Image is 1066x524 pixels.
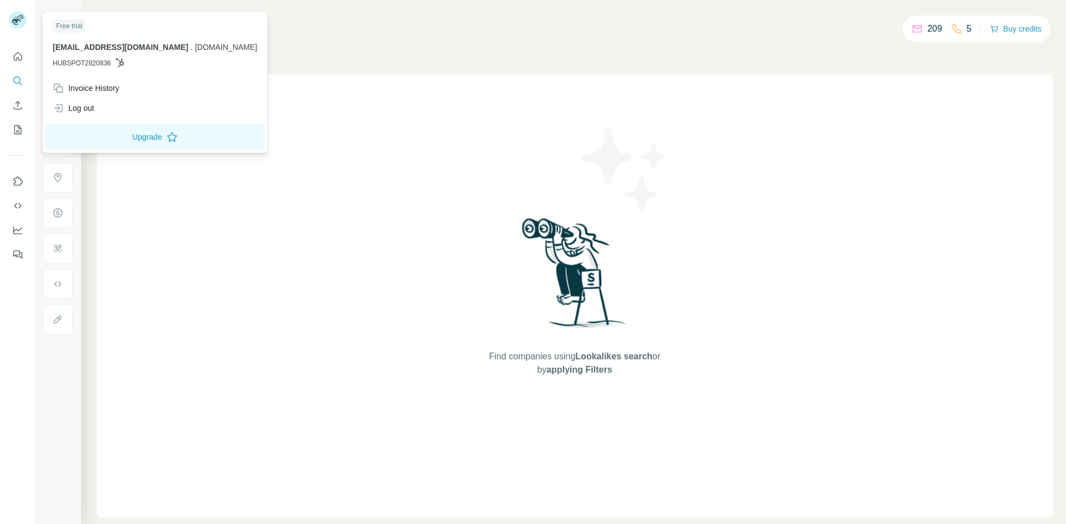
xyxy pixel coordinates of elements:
button: Upgrade [45,124,265,150]
button: Quick start [9,47,27,67]
span: HUBSPOT2820836 [53,58,111,68]
span: Find companies using or by [486,350,663,377]
button: My lists [9,120,27,140]
span: Lookalikes search [575,352,652,361]
span: [EMAIL_ADDRESS][DOMAIN_NAME] [53,43,188,52]
div: Log out [53,103,94,114]
span: . [190,43,193,52]
img: Surfe Illustration - Stars [575,119,675,218]
button: Dashboard [9,220,27,240]
p: 5 [967,22,972,35]
div: Invoice History [53,83,119,94]
button: Show [34,7,80,23]
button: Feedback [9,245,27,264]
button: Enrich CSV [9,95,27,115]
button: Use Surfe on LinkedIn [9,171,27,191]
button: Buy credits [990,21,1042,37]
span: [DOMAIN_NAME] [195,43,257,52]
button: Search [9,71,27,91]
button: Use Surfe API [9,196,27,216]
img: Surfe Illustration - Woman searching with binoculars [517,215,632,339]
p: 209 [927,22,942,35]
h4: Search [97,13,1053,29]
span: applying Filters [546,365,612,374]
div: Free trial [53,19,86,33]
